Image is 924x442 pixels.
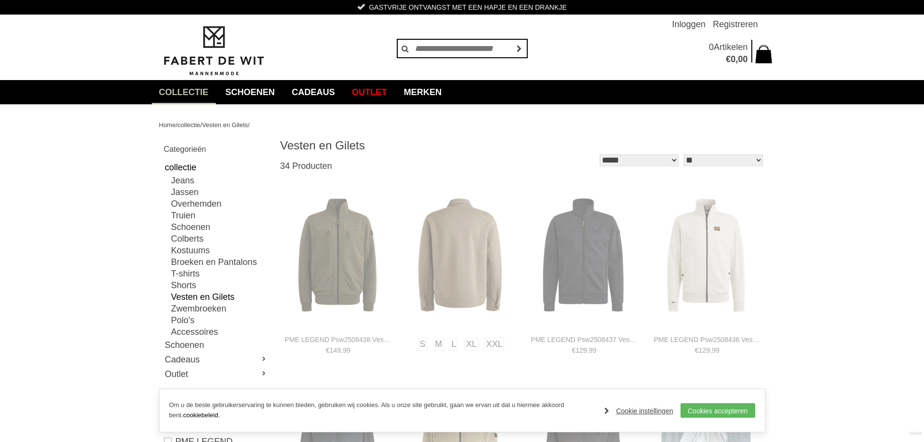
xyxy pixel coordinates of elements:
[280,161,332,171] span: 34 Producten
[171,245,268,256] a: Kostuums
[171,326,268,338] a: Accessoires
[280,138,523,153] h1: Vesten en Gilets
[713,15,758,34] a: Registreren
[171,221,268,233] a: Schoenen
[178,121,200,129] a: collectie
[159,25,268,77] img: Fabert de Wit
[345,80,394,104] a: Outlet
[171,291,268,303] a: Vesten en Gilets
[164,367,268,381] a: Outlet
[909,427,922,440] a: Divide
[681,403,755,418] a: Cookies accepteren
[726,54,730,64] span: €
[171,198,268,210] a: Overhemden
[738,54,747,64] span: 00
[171,256,268,268] a: Broeken en Pantalons
[171,210,268,221] a: Truien
[218,80,282,104] a: Schoenen
[183,411,218,419] a: cookiebeleid
[397,80,449,104] a: Merken
[164,160,268,175] a: collectie
[164,352,268,367] a: Cadeaus
[171,175,268,186] a: Jeans
[169,400,595,421] p: Om u de beste gebruikerservaring te kunnen bieden, gebruiken wij cookies. Als u onze site gebruik...
[285,80,342,104] a: Cadeaus
[713,42,747,52] span: Artikelen
[604,404,673,418] a: Cookie instellingen
[171,268,268,279] a: T-shirts
[735,54,738,64] span: ,
[159,121,176,129] a: Home
[730,54,735,64] span: 0
[202,121,248,129] a: Vesten en Gilets
[164,143,268,155] h2: Categorieën
[171,233,268,245] a: Colberts
[164,338,268,352] a: Schoenen
[672,15,705,34] a: Inloggen
[152,80,216,104] a: collectie
[171,314,268,326] a: Polo's
[176,121,178,129] span: /
[171,303,268,314] a: Zwembroeken
[248,121,250,129] span: /
[171,186,268,198] a: Jassen
[709,42,713,52] span: 0
[200,121,202,129] span: /
[171,279,268,291] a: Shorts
